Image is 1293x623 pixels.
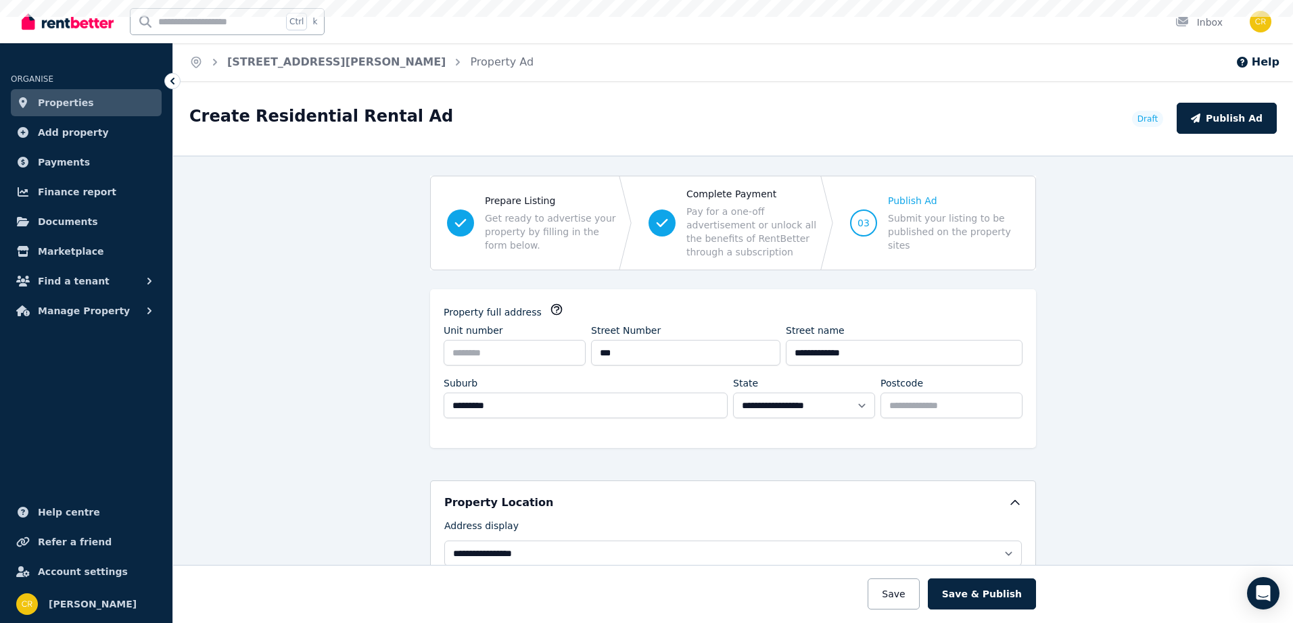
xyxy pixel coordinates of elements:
[11,499,162,526] a: Help centre
[11,208,162,235] a: Documents
[38,564,128,580] span: Account settings
[1137,114,1158,124] span: Draft
[1250,11,1271,32] img: Charles Russell-Smith
[189,105,453,127] h1: Create Residential Rental Ad
[38,124,109,141] span: Add property
[38,504,100,520] span: Help centre
[227,55,446,68] a: [STREET_ADDRESS][PERSON_NAME]
[485,194,616,207] span: Prepare Listing
[11,238,162,265] a: Marketplace
[38,95,94,111] span: Properties
[16,593,38,615] img: Charles Russell-Smith
[888,194,1019,207] span: Publish Ad
[38,214,98,230] span: Documents
[591,324,661,337] label: Street Number
[868,578,919,609] button: Save
[1247,577,1279,609] div: Open Intercom Messenger
[38,273,110,289] span: Find a tenant
[11,119,162,146] a: Add property
[11,528,162,555] a: Refer a friend
[733,376,758,390] label: State
[312,16,317,27] span: k
[11,74,53,84] span: ORGANISE
[1236,54,1279,70] button: Help
[38,303,130,319] span: Manage Property
[786,324,845,337] label: Street name
[444,305,542,319] label: Property full address
[888,211,1019,252] span: Submit your listing to be published on the property sites
[38,534,112,550] span: Refer a friend
[11,178,162,205] a: Finance report
[880,376,923,390] label: Postcode
[11,89,162,116] a: Properties
[857,216,870,230] span: 03
[444,495,553,511] h5: Property Location
[444,324,503,337] label: Unit number
[1175,16,1223,29] div: Inbox
[38,154,90,170] span: Payments
[485,211,616,252] span: Get ready to advertise your property by filling in the form below.
[11,558,162,585] a: Account settings
[444,519,519,538] label: Address display
[444,376,477,390] label: Suburb
[430,176,1036,270] nav: Progress
[38,184,116,200] span: Finance report
[38,243,103,259] span: Marketplace
[1177,103,1277,134] button: Publish Ad
[470,55,534,68] a: Property Ad
[686,187,818,201] span: Complete Payment
[49,596,137,612] span: [PERSON_NAME]
[173,43,550,81] nav: Breadcrumb
[286,13,307,30] span: Ctrl
[928,578,1036,609] button: Save & Publish
[686,205,818,259] span: Pay for a one-off advertisement or unlock all the benefits of RentBetter through a subscription
[11,268,162,295] button: Find a tenant
[11,297,162,324] button: Manage Property
[11,149,162,176] a: Payments
[22,11,114,32] img: RentBetter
